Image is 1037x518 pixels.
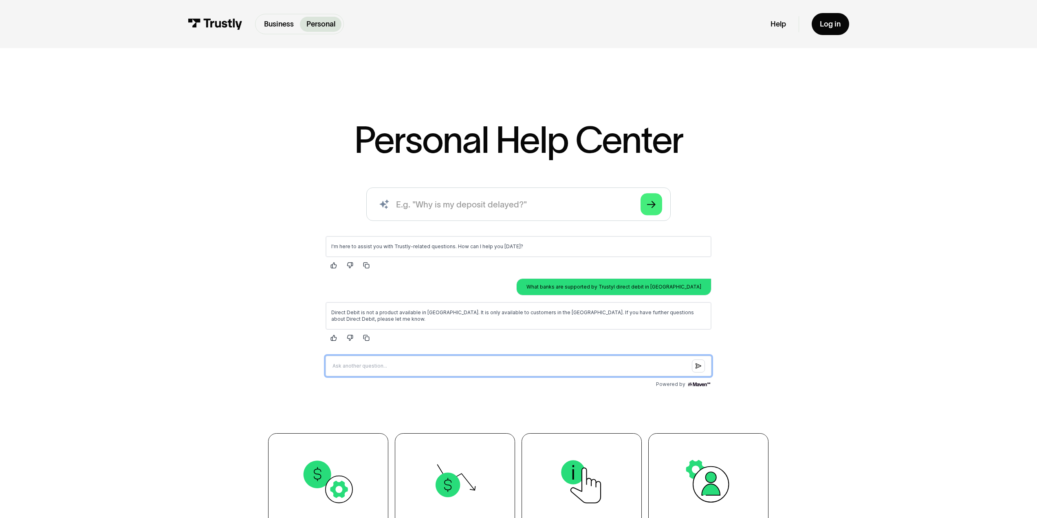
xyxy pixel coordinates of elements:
[373,130,386,143] button: Submit question
[337,152,366,158] span: Powered by
[300,17,341,32] a: Personal
[368,152,392,158] img: Maven AGI Logo
[820,20,841,29] div: Log in
[264,19,294,30] p: Business
[207,54,382,61] p: What banks are supported by Trustyl direct debit in [GEOGRAPHIC_DATA]
[812,13,849,35] a: Log in
[7,126,392,147] input: Question box
[771,20,786,29] a: Help
[12,14,387,20] p: I'm here to assist you with Trustly-related questions. How can I help you [DATE]?
[258,17,300,32] a: Business
[354,121,683,158] h1: Personal Help Center
[188,18,242,30] img: Trustly Logo
[366,187,671,221] form: Search
[366,187,671,221] input: search
[306,19,335,30] p: Personal
[12,80,387,93] p: Direct Debit is not a product available in [GEOGRAPHIC_DATA]. It is only available to customers i...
